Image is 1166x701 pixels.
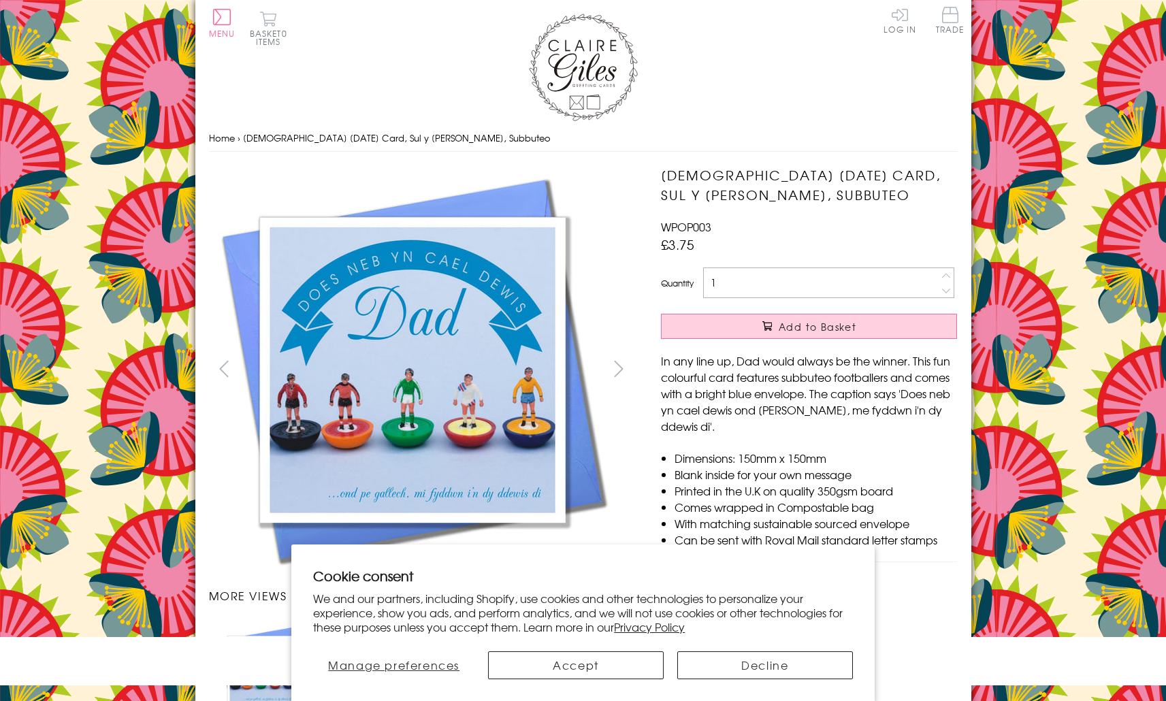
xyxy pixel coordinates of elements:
span: 0 items [256,27,287,48]
span: Menu [209,27,236,39]
li: Printed in the U.K on quality 350gsm board [675,483,957,499]
button: Add to Basket [661,314,957,339]
a: Trade [936,7,965,36]
button: Decline [677,651,853,679]
li: Dimensions: 150mm x 150mm [675,450,957,466]
img: Claire Giles Greetings Cards [529,14,638,121]
h1: [DEMOGRAPHIC_DATA] [DATE] Card, Sul y [PERSON_NAME], Subbuteo [661,165,957,205]
label: Quantity [661,277,694,289]
span: Add to Basket [779,320,856,333]
span: Manage preferences [328,657,459,673]
a: Home [209,131,235,144]
span: [DEMOGRAPHIC_DATA] [DATE] Card, Sul y [PERSON_NAME], Subbuteo [243,131,551,144]
button: Manage preferences [313,651,474,679]
button: Accept [488,651,664,679]
button: Basket0 items [250,11,287,46]
p: We and our partners, including Shopify, use cookies and other technologies to personalize your ex... [313,591,853,634]
a: Log In [884,7,916,33]
li: Can be sent with Royal Mail standard letter stamps [675,532,957,548]
span: WPOP003 [661,218,711,235]
a: Privacy Policy [614,619,685,635]
p: In any line up, Dad would always be the winner. This fun colourful card features subbuteo footbal... [661,353,957,434]
button: next [603,353,634,384]
button: Menu [209,9,236,37]
li: Blank inside for your own message [675,466,957,483]
li: With matching sustainable sourced envelope [675,515,957,532]
img: Welsh Father's Day Card, Sul y Tadau Hapus, Subbuteo [209,165,617,574]
nav: breadcrumbs [209,125,958,152]
span: › [238,131,240,144]
span: £3.75 [661,235,694,254]
button: prev [209,353,240,384]
h3: More views [209,587,634,604]
li: Comes wrapped in Compostable bag [675,499,957,515]
h2: Cookie consent [313,566,853,585]
span: Trade [936,7,965,33]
